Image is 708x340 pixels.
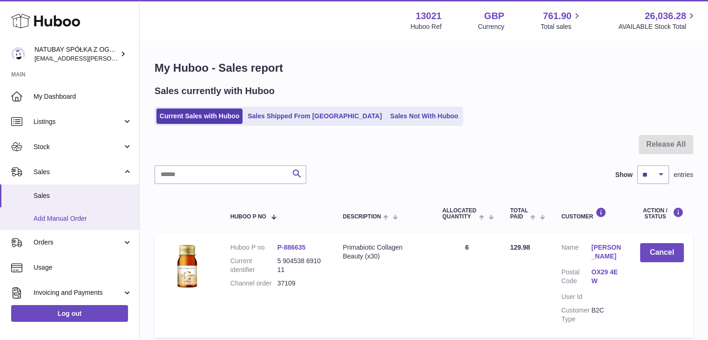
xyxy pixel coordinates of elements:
dt: Current identifier [230,257,277,274]
span: Total sales [540,22,582,31]
span: ALLOCATED Quantity [442,208,477,220]
span: 26,036.28 [645,10,686,22]
span: Usage [34,263,132,272]
span: Sales [34,168,122,177]
dd: 37109 [277,279,324,288]
div: NATUBAY SPÓŁKA Z OGRANICZONĄ ODPOWIEDZIALNOŚCIĄ [34,45,118,63]
span: 761.90 [543,10,571,22]
a: Current Sales with Huboo [156,109,243,124]
h2: Sales currently with Huboo [155,85,275,97]
img: 130211698054880.jpg [164,243,210,290]
a: 761.90 Total sales [540,10,582,31]
span: Invoicing and Payments [34,288,122,297]
dt: Postal Code [561,268,592,288]
span: Stock [34,143,122,151]
button: Cancel [640,243,684,262]
span: Huboo P no [230,214,266,220]
a: P-886635 [277,244,306,251]
strong: GBP [484,10,504,22]
div: Customer [561,207,621,220]
a: Sales Shipped From [GEOGRAPHIC_DATA] [244,109,385,124]
dd: B2C [591,306,621,324]
a: Sales Not With Huboo [387,109,461,124]
a: [PERSON_NAME] [591,243,621,261]
div: Primabiotic Collagen Beauty (x30) [343,243,424,261]
a: OX29 4EW [591,268,621,286]
a: 26,036.28 AVAILABLE Stock Total [618,10,697,31]
dt: Customer Type [561,306,592,324]
dd: 5 904538 691011 [277,257,324,274]
dt: Huboo P no [230,243,277,252]
span: Add Manual Order [34,214,132,223]
span: entries [674,170,693,179]
div: Currency [478,22,505,31]
a: Log out [11,305,128,322]
dt: Channel order [230,279,277,288]
span: Total paid [510,208,528,220]
span: AVAILABLE Stock Total [618,22,697,31]
div: Huboo Ref [411,22,442,31]
dt: Name [561,243,592,263]
strong: 13021 [416,10,442,22]
span: [EMAIL_ADDRESS][PERSON_NAME][DOMAIN_NAME] [34,54,187,62]
label: Show [615,170,633,179]
span: Listings [34,117,122,126]
dt: User Id [561,292,592,301]
span: Sales [34,191,132,200]
span: Description [343,214,381,220]
span: Orders [34,238,122,247]
span: My Dashboard [34,92,132,101]
h1: My Huboo - Sales report [155,61,693,75]
td: 6 [433,234,501,337]
span: 129.98 [510,244,530,251]
div: Action / Status [640,207,684,220]
img: kacper.antkowski@natubay.pl [11,47,25,61]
